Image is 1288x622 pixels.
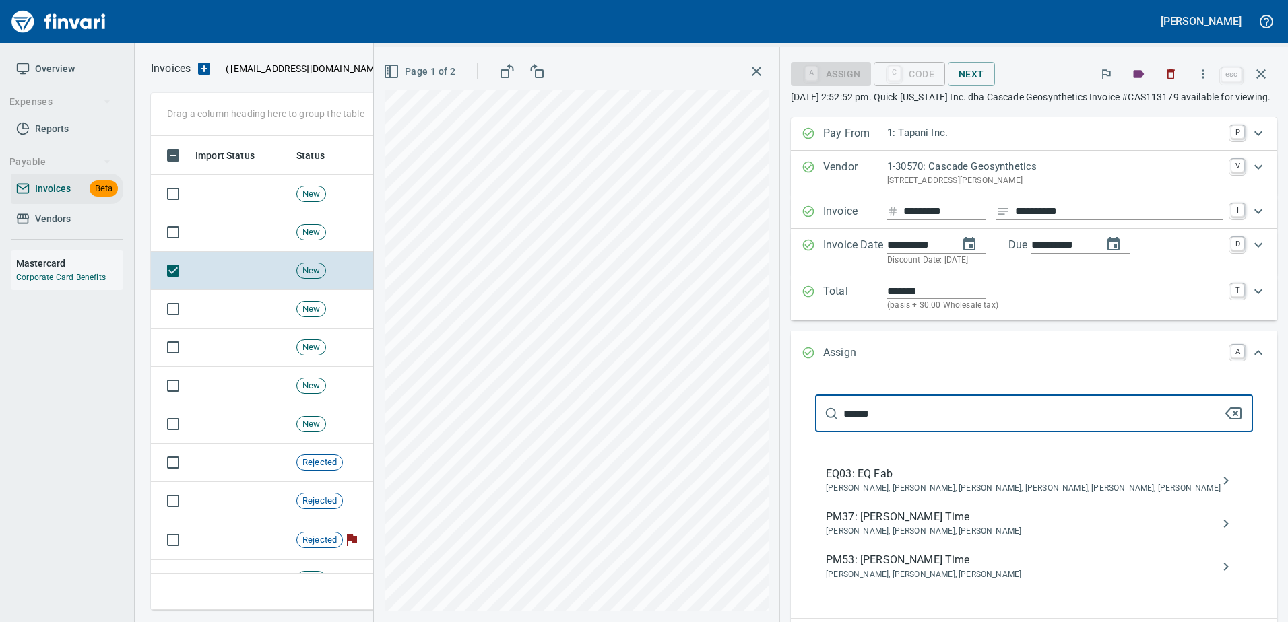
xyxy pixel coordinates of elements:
p: Drag a column heading here to group the table [167,107,364,120]
nav: assign [815,454,1253,594]
h6: Mastercard [16,256,123,271]
p: (basis + $0.00 Wholesale tax) [887,299,1223,312]
span: [EMAIL_ADDRESS][DOMAIN_NAME] [229,62,384,75]
span: Expenses [9,94,111,110]
span: Close invoice [1218,58,1277,90]
span: PM53: [PERSON_NAME] Time [826,552,1221,568]
span: Rejected [297,495,342,508]
button: Labels [1124,59,1153,89]
p: Pay From [823,125,887,143]
span: [PERSON_NAME], [PERSON_NAME], [PERSON_NAME], [PERSON_NAME], [PERSON_NAME], [PERSON_NAME] [826,482,1221,495]
span: PM37: [PERSON_NAME] Time [826,509,1221,525]
button: Discard [1156,59,1186,89]
span: New [297,188,325,201]
span: New [297,380,325,392]
span: New [297,418,325,431]
p: Invoices [151,61,191,77]
a: P [1231,125,1244,139]
div: Expand [791,195,1277,229]
button: change due date [1097,228,1130,261]
span: Beta [90,181,118,197]
span: New [297,341,325,354]
div: EQ03: EQ Fab[PERSON_NAME], [PERSON_NAME], [PERSON_NAME], [PERSON_NAME], [PERSON_NAME], [PERSON_NAME] [815,459,1253,502]
p: Vendor [823,159,887,187]
p: 1-30570: Cascade Geosynthetics [887,159,1223,174]
span: [PERSON_NAME], [PERSON_NAME], [PERSON_NAME] [826,525,1221,539]
svg: Invoice number [887,203,898,219]
span: Status [296,147,325,164]
button: Flag [1091,59,1121,89]
button: change date [953,228,986,261]
p: [STREET_ADDRESS][PERSON_NAME] [887,174,1223,188]
div: Expand [791,331,1277,376]
div: Expand [791,151,1277,195]
span: Reports [35,120,69,137]
p: 1: Tapani Inc. [887,125,1223,141]
a: Corporate Card Benefits [16,273,106,282]
p: Invoice [823,203,887,221]
div: Expand [791,117,1277,151]
span: Rejected [297,456,342,469]
span: [PERSON_NAME], [PERSON_NAME], [PERSON_NAME] [826,568,1221,582]
div: Code [874,67,945,78]
div: Expand [791,229,1277,275]
p: Due [1008,237,1072,253]
span: New [297,303,325,316]
span: Page 1 of 2 [386,63,455,80]
a: T [1231,283,1244,297]
p: ( ) [218,62,388,75]
p: Assign [823,345,887,362]
a: V [1231,159,1244,172]
span: Status [296,147,342,164]
div: PM37: [PERSON_NAME] Time[PERSON_NAME], [PERSON_NAME], [PERSON_NAME] [815,502,1253,545]
button: Payable [4,149,117,174]
p: Discount Date: [DATE] [887,254,1223,267]
button: Expenses [4,90,117,114]
div: PM53: [PERSON_NAME] Time[PERSON_NAME], [PERSON_NAME], [PERSON_NAME] [815,545,1253,588]
span: Vendors [35,211,71,228]
a: D [1231,237,1244,250]
span: Rejected [297,534,342,547]
a: I [1231,203,1244,217]
span: Invoices [35,180,71,197]
span: EQ03: EQ Fab [826,466,1221,482]
p: Invoice Date [823,237,887,267]
button: [PERSON_NAME] [1157,11,1245,32]
button: Page 1 of 2 [381,59,461,84]
a: A [1231,345,1244,358]
span: Overview [35,61,75,77]
span: Import Status [195,147,255,164]
a: Reports [11,114,123,144]
a: Overview [11,54,123,84]
button: Upload an Invoice [191,61,218,77]
button: More [1188,59,1218,89]
a: InvoicesBeta [11,174,123,204]
button: Next [948,62,995,87]
p: Total [823,283,887,312]
span: Next [959,66,984,83]
p: [DATE] 2:52:52 pm. Quick [US_STATE] Inc. dba Cascade Geosynthetics Invoice #CAS113179 available f... [791,90,1277,104]
span: Import Status [195,147,272,164]
div: Assign [791,67,871,79]
span: Flagged [343,534,360,545]
div: Expand [791,275,1277,320]
img: Finvari [8,5,109,38]
a: Vendors [11,204,123,234]
span: Payable [9,153,111,170]
nav: breadcrumb [151,61,191,77]
h5: [PERSON_NAME] [1161,14,1242,28]
a: esc [1221,67,1242,82]
span: New [297,265,325,277]
span: New [297,226,325,239]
